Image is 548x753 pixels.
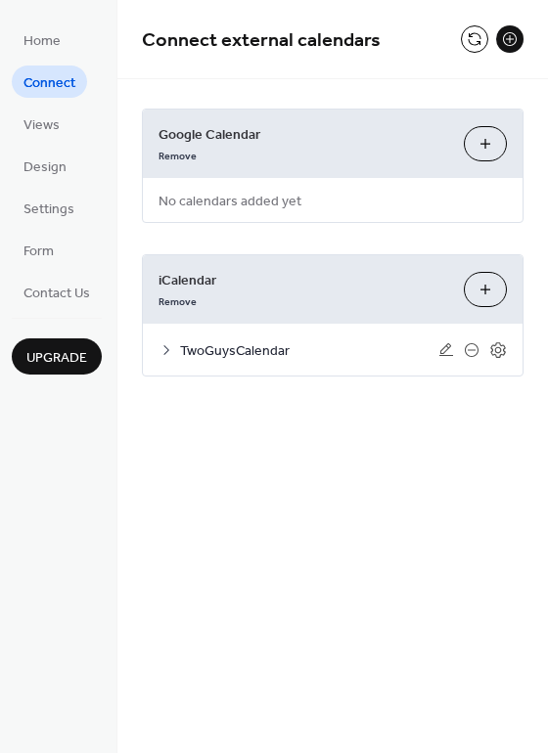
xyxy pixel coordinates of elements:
[143,180,317,224] span: No calendars added yet
[159,295,197,309] span: Remove
[159,125,448,146] span: Google Calendar
[12,108,71,140] a: Views
[159,271,448,291] span: iCalendar
[12,192,86,224] a: Settings
[12,150,78,182] a: Design
[12,234,66,266] a: Form
[12,66,87,98] a: Connect
[23,199,74,220] span: Settings
[23,31,61,52] span: Home
[12,23,72,56] a: Home
[180,341,438,362] span: TwoGuysCalendar
[23,73,75,94] span: Connect
[26,348,87,369] span: Upgrade
[23,157,67,178] span: Design
[23,242,54,262] span: Form
[12,338,102,375] button: Upgrade
[23,115,60,136] span: Views
[23,284,90,304] span: Contact Us
[12,276,102,308] a: Contact Us
[159,150,197,163] span: Remove
[142,22,381,60] span: Connect external calendars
